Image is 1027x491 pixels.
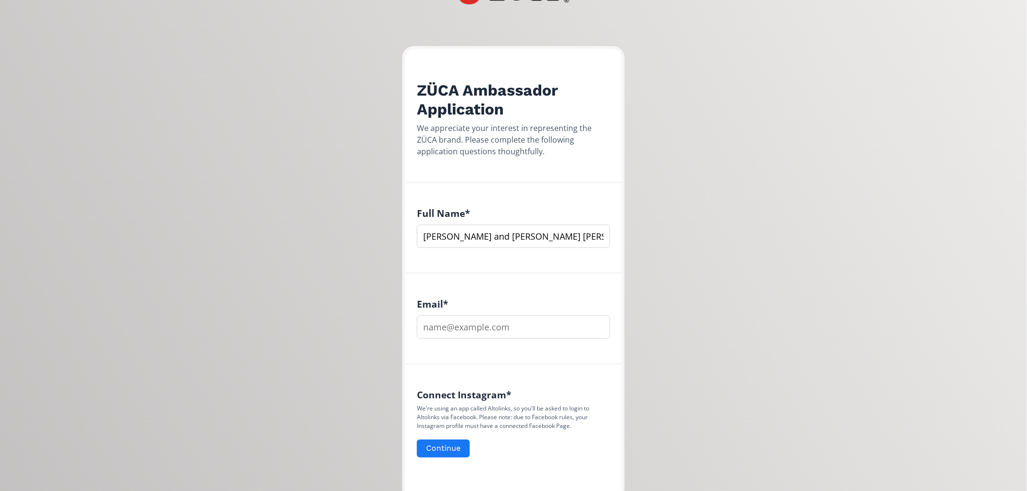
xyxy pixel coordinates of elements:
[417,404,610,430] p: We're using an app called Altolinks, so you'll be asked to login to Altolinks via Facebook. Pleas...
[417,225,610,248] input: Type your full name...
[417,440,470,458] button: Continue
[417,389,610,400] h4: Connect Instagram *
[417,298,610,310] h4: Email *
[417,81,610,118] h2: ZÜCA Ambassador Application
[417,122,610,157] div: We appreciate your interest in representing the ZÜCA brand. Please complete the following applica...
[417,208,610,219] h4: Full Name *
[417,315,610,339] input: name@example.com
